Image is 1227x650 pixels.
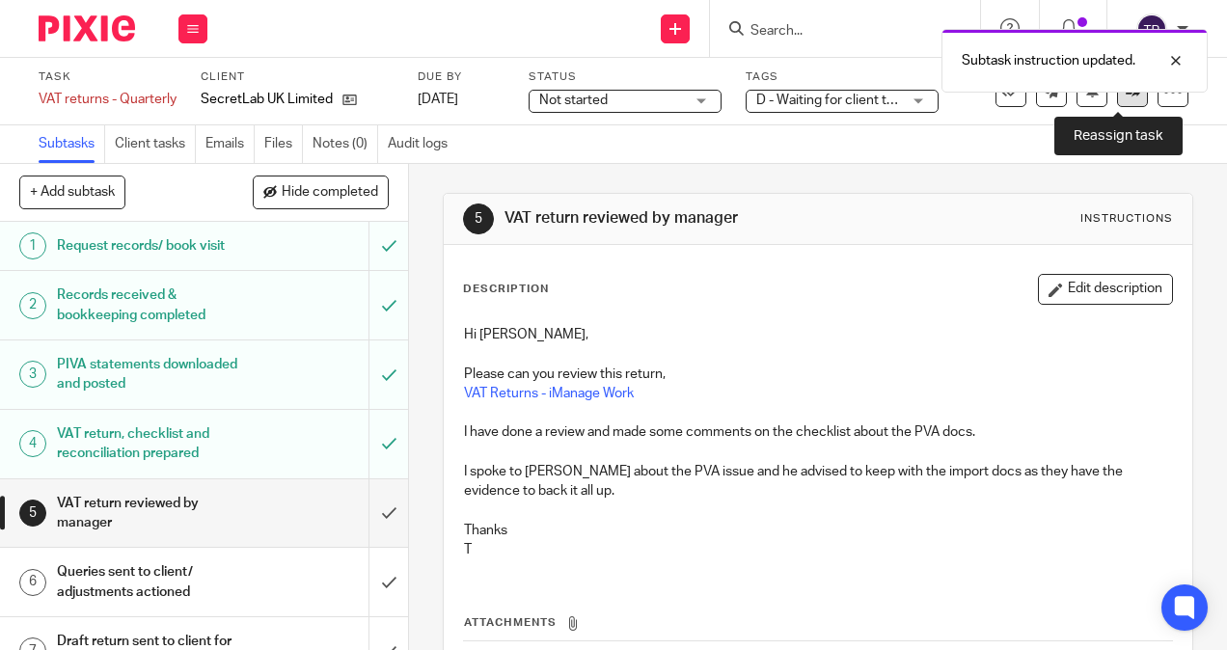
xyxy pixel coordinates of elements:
[1080,211,1173,227] div: Instructions
[39,125,105,163] a: Subtasks
[201,69,394,85] label: Client
[504,208,859,229] h1: VAT return reviewed by manager
[39,69,177,85] label: Task
[313,125,378,163] a: Notes (0)
[57,557,252,607] h1: Queries sent to client/ adjustments actioned
[205,125,255,163] a: Emails
[1038,274,1173,305] button: Edit description
[253,176,389,208] button: Hide completed
[115,125,196,163] a: Client tasks
[19,361,46,388] div: 3
[39,15,135,41] img: Pixie
[463,282,549,297] p: Description
[19,500,46,527] div: 5
[282,185,378,201] span: Hide completed
[19,292,46,319] div: 2
[388,125,457,163] a: Audit logs
[57,350,252,399] h1: PIVA statements downloaded and posted
[418,93,458,106] span: [DATE]
[464,325,1171,344] p: Hi [PERSON_NAME],
[464,387,634,400] a: VAT Returns - iManage Work
[1136,14,1167,44] img: svg%3E
[19,569,46,596] div: 6
[418,69,504,85] label: Due by
[464,422,1171,442] p: I have done a review and made some comments on the checklist about the PVA docs.
[57,281,252,330] h1: Records received & bookkeeping completed
[57,489,252,538] h1: VAT return reviewed by manager
[264,125,303,163] a: Files
[464,521,1171,540] p: Thanks
[201,90,333,109] p: SecretLab UK Limited
[756,94,989,107] span: D - Waiting for client to answer queries
[464,462,1171,501] p: I spoke to [PERSON_NAME] about the PVA issue and he advised to keep with the import docs as they ...
[962,51,1135,70] p: Subtask instruction updated.
[463,203,494,234] div: 5
[57,420,252,469] h1: VAT return, checklist and reconciliation prepared
[539,94,608,107] span: Not started
[57,231,252,260] h1: Request records/ book visit
[19,430,46,457] div: 4
[529,69,722,85] label: Status
[464,365,1171,384] p: Please can you review this return,
[39,90,177,109] div: VAT returns - Quarterly
[464,617,557,628] span: Attachments
[19,176,125,208] button: + Add subtask
[19,232,46,259] div: 1
[464,540,1171,559] p: T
